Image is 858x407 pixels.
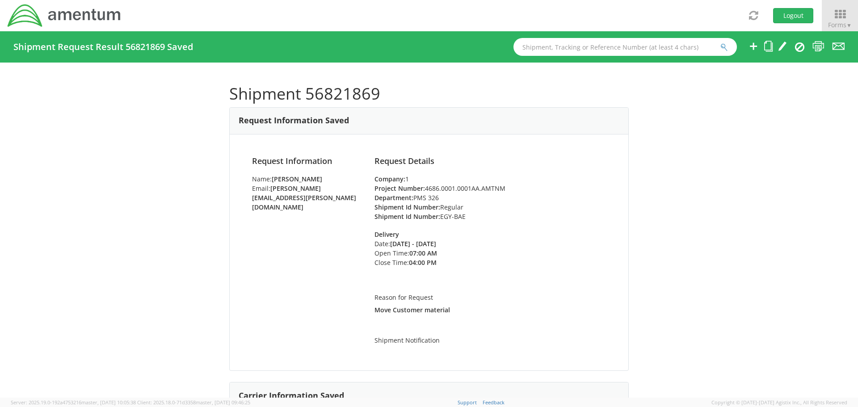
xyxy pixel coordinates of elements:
[773,8,813,23] button: Logout
[374,174,606,184] li: 1
[458,399,477,406] a: Support
[483,399,505,406] a: Feedback
[13,42,193,52] h4: Shipment Request Result 56821869 Saved
[390,239,410,248] strong: [DATE]
[374,175,405,183] strong: Company:
[229,85,629,103] h1: Shipment 56821869
[374,202,606,212] li: Regular
[272,175,322,183] strong: [PERSON_NAME]
[252,184,356,211] strong: [PERSON_NAME][EMAIL_ADDRESS][PERSON_NAME][DOMAIN_NAME]
[196,399,250,406] span: master, [DATE] 09:46:25
[513,38,737,56] input: Shipment, Tracking or Reference Number (at least 4 chars)
[374,337,606,344] h5: Shipment Notification
[374,193,606,202] li: PMS 326
[137,399,250,406] span: Client: 2025.18.0-71d3358
[374,294,606,301] h5: Reason for Request
[828,21,852,29] span: Forms
[374,258,464,267] li: Close Time:
[374,203,440,211] strong: Shipment Id Number:
[374,184,606,193] li: 4686.0001.0001AA.AMTNM
[239,116,349,125] h3: Request Information Saved
[374,212,440,221] strong: Shipment Id Number:
[374,193,413,202] strong: Department:
[11,399,136,406] span: Server: 2025.19.0-192a4753216
[374,184,425,193] strong: Project Number:
[374,248,464,258] li: Open Time:
[374,306,450,314] strong: Move Customer material
[711,399,847,406] span: Copyright © [DATE]-[DATE] Agistix Inc., All Rights Reserved
[846,21,852,29] span: ▼
[409,258,437,267] strong: 04:00 PM
[252,174,361,184] li: Name:
[374,157,606,166] h4: Request Details
[239,391,344,400] h3: Carrier Information Saved
[374,230,399,239] strong: Delivery
[374,239,464,248] li: Date:
[81,399,136,406] span: master, [DATE] 10:05:38
[252,184,361,212] li: Email:
[409,249,437,257] strong: 07:00 AM
[252,157,361,166] h4: Request Information
[7,3,122,28] img: dyn-intl-logo-049831509241104b2a82.png
[374,212,606,221] li: EGY-BAE
[412,239,436,248] strong: - [DATE]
